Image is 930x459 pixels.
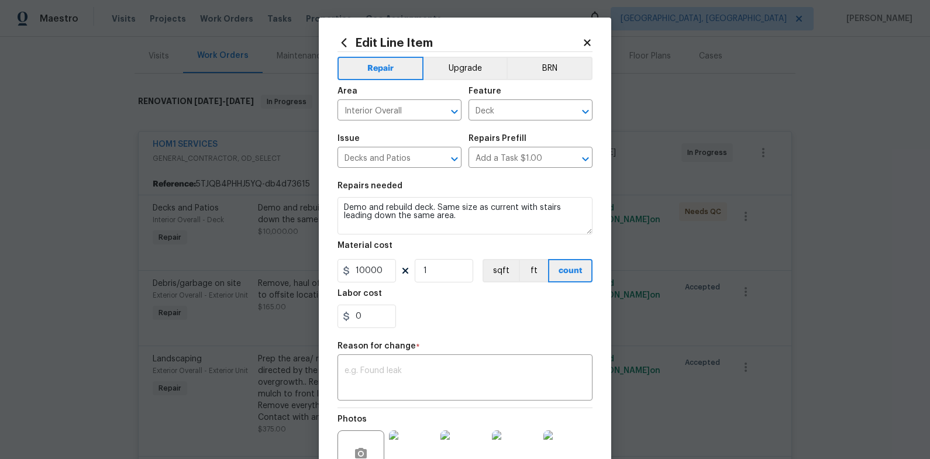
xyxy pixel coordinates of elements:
h5: Photos [337,415,367,423]
h5: Repairs Prefill [469,134,526,143]
button: sqft [483,259,519,282]
h5: Material cost [337,241,392,250]
button: Open [577,103,594,120]
button: Open [577,151,594,167]
button: ft [519,259,548,282]
h5: Area [337,87,357,95]
h5: Reason for change [337,342,416,350]
button: count [548,259,593,282]
button: Open [446,103,463,120]
h2: Edit Line Item [337,36,582,49]
h5: Feature [469,87,501,95]
h5: Labor cost [337,289,382,298]
button: Upgrade [423,57,507,80]
h5: Repairs needed [337,182,402,190]
button: Open [446,151,463,167]
button: BRN [507,57,593,80]
button: Repair [337,57,423,80]
textarea: Demo and rebuild deck. Same size as current with stairs leading down the same area. [337,197,593,234]
h5: Issue [337,134,360,143]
